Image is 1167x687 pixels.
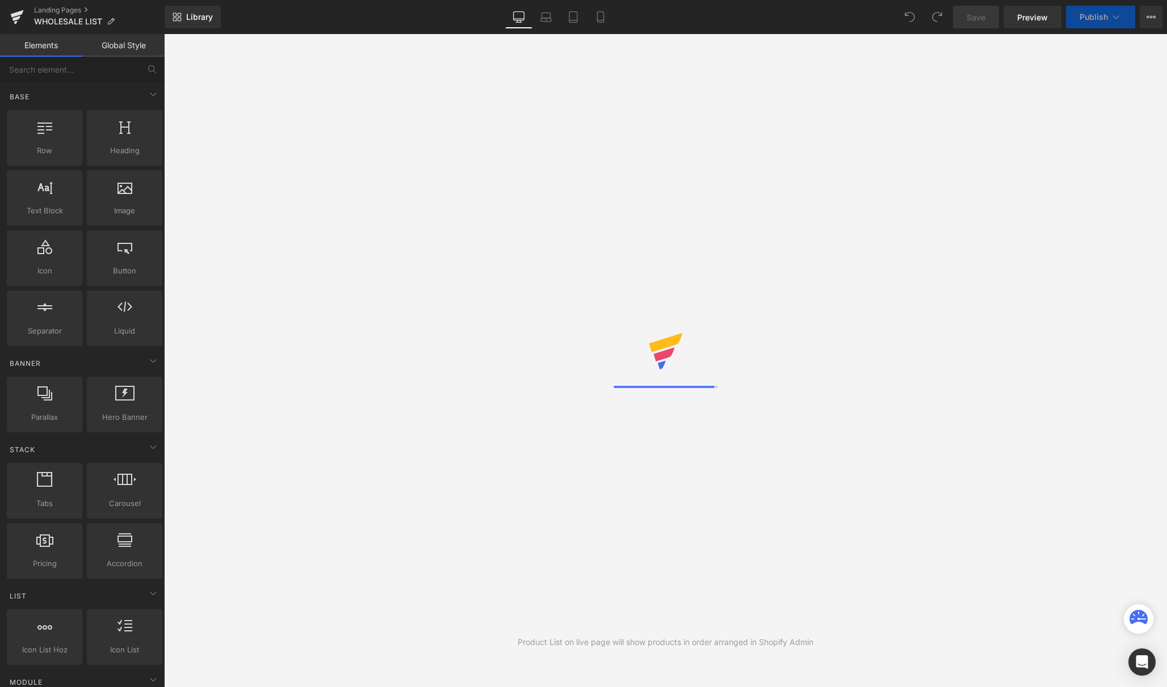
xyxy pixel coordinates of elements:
[1080,12,1108,22] span: Publish
[1140,6,1162,28] button: More
[90,325,159,337] span: Liquid
[10,498,79,509] span: Tabs
[90,644,159,656] span: Icon List
[1066,6,1135,28] button: Publish
[90,265,159,277] span: Button
[186,12,213,22] span: Library
[82,34,165,57] a: Global Style
[505,6,532,28] a: Desktop
[9,444,36,455] span: Stack
[10,558,79,570] span: Pricing
[518,636,813,648] div: Product List on live page will show products in order arranged in Shopify Admin
[967,11,985,23] span: Save
[1004,6,1061,28] a: Preview
[1017,11,1048,23] span: Preview
[10,265,79,277] span: Icon
[10,205,79,217] span: Text Block
[9,91,31,102] span: Base
[90,205,159,217] span: Image
[587,6,614,28] a: Mobile
[926,6,948,28] button: Redo
[10,145,79,157] span: Row
[90,145,159,157] span: Heading
[899,6,921,28] button: Undo
[34,6,165,15] a: Landing Pages
[34,17,102,26] span: WHOLESALE LIST
[10,411,79,423] span: Parallax
[90,411,159,423] span: Hero Banner
[10,325,79,337] span: Separator
[1128,648,1156,676] div: Open Intercom Messenger
[10,644,79,656] span: Icon List Hoz
[165,6,221,28] a: New Library
[90,498,159,509] span: Carousel
[9,358,42,369] span: Banner
[9,591,28,601] span: List
[560,6,587,28] a: Tablet
[532,6,560,28] a: Laptop
[90,558,159,570] span: Accordion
